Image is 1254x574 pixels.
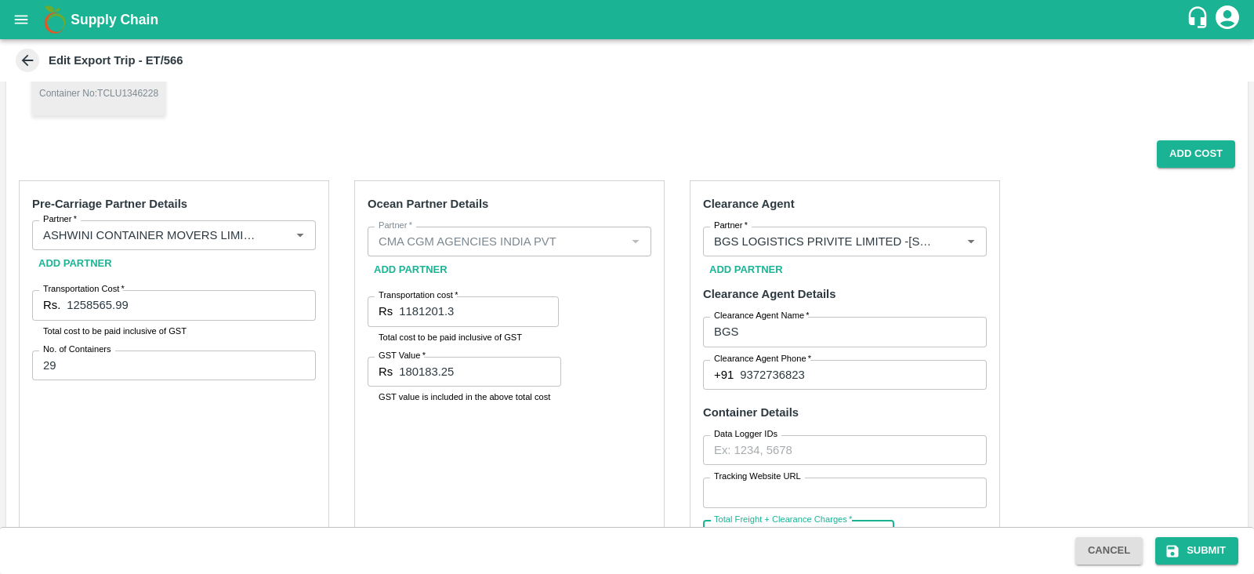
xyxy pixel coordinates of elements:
[714,220,748,232] label: Partner
[379,330,548,344] p: Total cost to be paid inclusive of GST
[379,350,426,362] label: GST Value
[43,324,305,338] p: Total cost to be paid inclusive of GST
[43,343,111,356] label: No. of Containers
[372,231,621,252] input: Select Partner
[71,12,158,27] b: Supply Chain
[290,225,310,245] button: Open
[708,231,936,252] input: Select Partner
[1155,537,1238,565] button: Submit
[368,198,488,210] strong: Ocean Partner Details
[379,303,393,320] p: Rs
[39,4,71,35] img: logo
[32,250,118,278] button: Add Partner
[714,366,734,383] p: +91
[37,225,265,245] input: Select Partner
[32,198,187,210] strong: Pre-Carriage Partner Details
[39,86,158,100] p: Container No: TCLU1346228
[703,288,835,300] strong: Clearance Agent Details
[714,428,777,441] label: Data Logger IDs
[961,231,981,252] button: Open
[703,406,799,419] strong: Container Details
[43,283,125,296] label: Transportation Cost
[43,296,60,314] p: Rs.
[379,390,550,404] p: GST value is included in the above total cost
[714,353,811,365] label: Clearance Agent Phone
[399,357,561,387] input: GST Included in the above cost
[703,435,987,465] input: Ex: 1234, 5678
[368,256,454,284] button: Add Partner
[379,289,458,302] label: Transportation cost
[703,256,789,284] button: Add Partner
[379,220,412,232] label: Partner
[714,470,801,483] label: Tracking Website URL
[379,363,393,380] p: Rs
[703,198,795,210] strong: Clearance Agent
[49,54,183,67] b: Edit Export Trip - ET/566
[1213,3,1241,36] div: account of current user
[43,213,77,226] label: Partner
[3,2,39,38] button: open drawer
[714,310,810,322] label: Clearance Agent Name
[71,9,1186,31] a: Supply Chain
[1186,5,1213,34] div: customer-support
[1157,140,1235,168] button: Add Cost
[714,514,852,526] label: Total Freight + Clearance Charges
[1075,537,1143,565] button: Cancel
